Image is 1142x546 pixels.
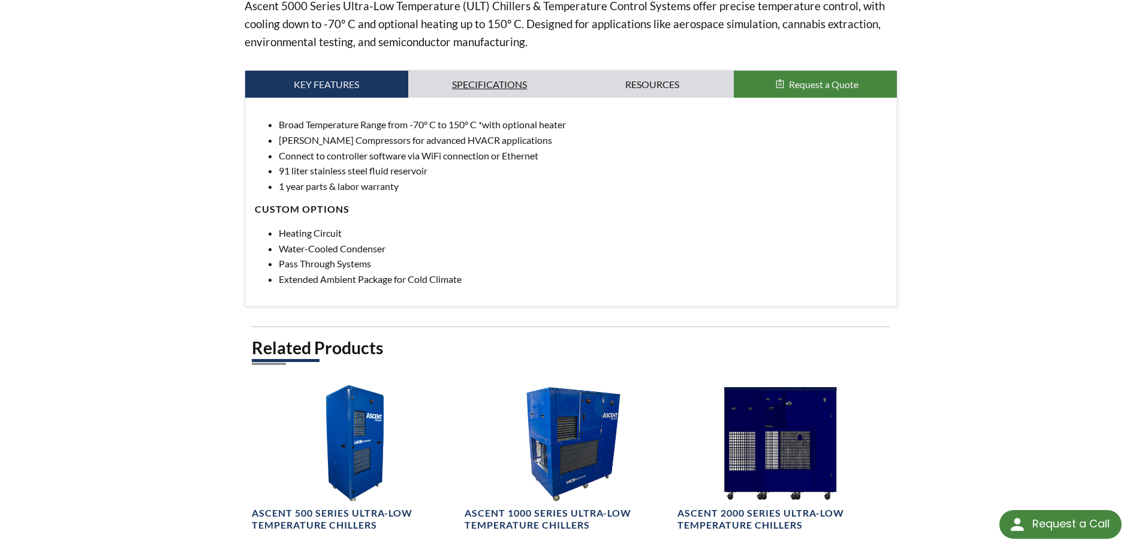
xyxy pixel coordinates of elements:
li: Water-Cooled Condenser [279,241,888,257]
a: Ascent Chiller 1000 Series 1Ascent 1000 Series Ultra-Low Temperature Chillers [465,385,670,532]
h4: Ascent 1000 Series Ultra-Low Temperature Chillers [465,507,670,532]
h2: Related Products [252,337,891,359]
h4: Ascent 500 Series Ultra-Low Temperature Chillers [252,507,457,532]
li: Connect to controller software via WiFi connection or Ethernet [279,148,888,164]
img: round button [1008,515,1027,534]
a: Resources [571,71,734,98]
li: Pass Through Systems [279,256,888,272]
a: Specifications [408,71,571,98]
li: Extended Ambient Package for Cold Climate [279,272,888,287]
div: Request a Call [1032,510,1110,538]
span: Request a Quote [789,79,858,90]
div: Request a Call [999,510,1122,539]
a: Ascent Chiller 2000 Series 1Ascent 2000 Series Ultra-Low Temperature Chillers [677,385,883,532]
a: Ascent Chiller 500 Series Image 1Ascent 500 Series Ultra-Low Temperature Chillers [252,385,457,532]
li: Heating Circuit [279,225,888,241]
li: Broad Temperature Range from -70° C to 150° C *with optional heater [279,117,888,132]
button: Request a Quote [734,71,897,98]
h4: Custom Options [255,203,888,216]
li: 1 year parts & labor warranty [279,179,888,194]
li: 91 liter stainless steel fluid reservoir [279,163,888,179]
a: Key Features [245,71,408,98]
h4: Ascent 2000 Series Ultra-Low Temperature Chillers [677,507,883,532]
li: [PERSON_NAME] Compressors for advanced HVACR applications [279,132,888,148]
